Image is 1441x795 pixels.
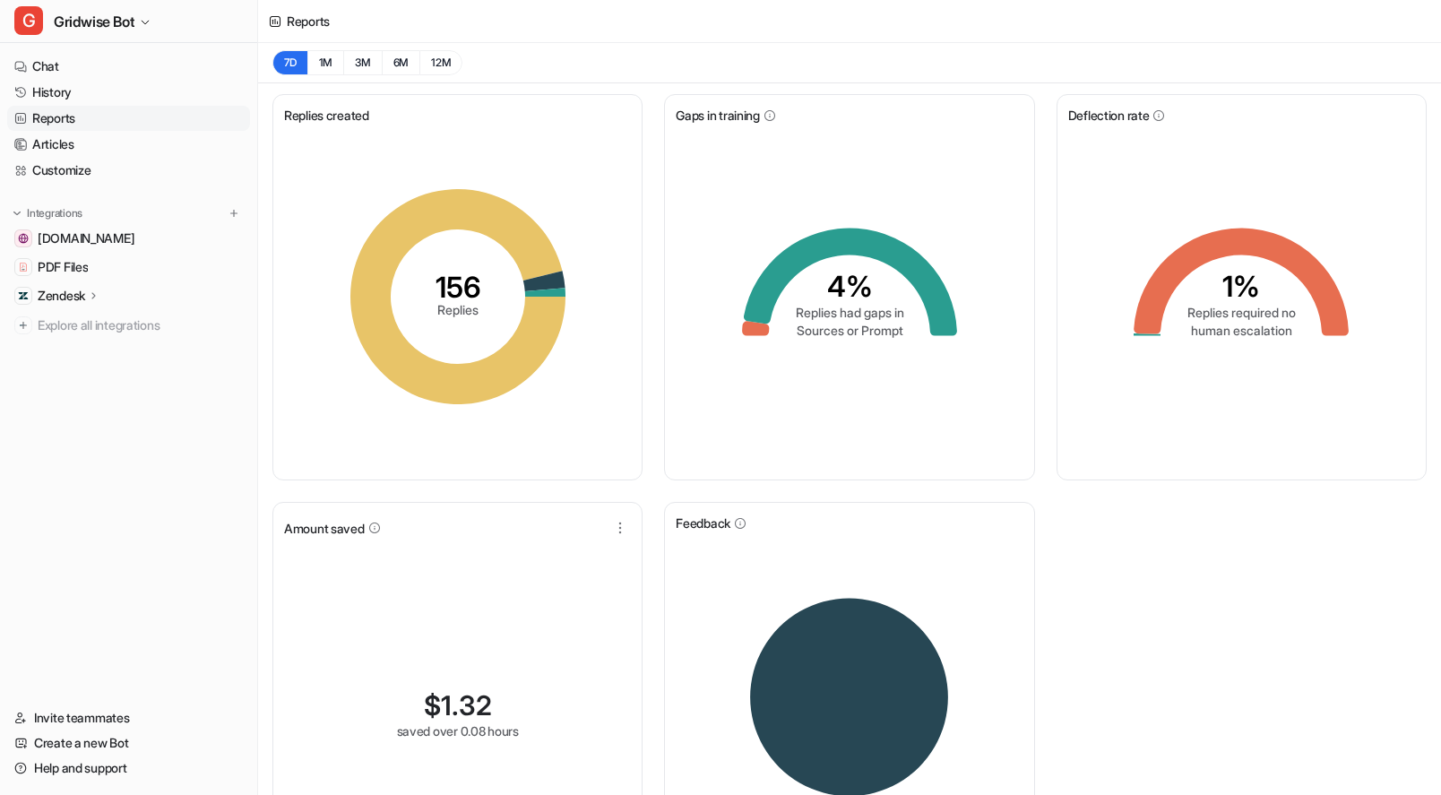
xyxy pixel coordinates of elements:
span: Explore all integrations [38,311,243,340]
img: PDF Files [18,262,29,272]
img: explore all integrations [14,316,32,334]
button: Integrations [7,204,88,222]
span: PDF Files [38,258,88,276]
tspan: 156 [435,270,480,305]
span: Feedback [676,514,730,532]
div: Reports [287,12,330,30]
a: Create a new Bot [7,730,250,756]
button: 3M [343,50,382,75]
div: saved over 0.08 hours [397,722,519,740]
span: Gridwise Bot [54,9,134,34]
a: Help and support [7,756,250,781]
a: History [7,80,250,105]
tspan: Replies required no [1187,305,1296,320]
button: 7D [272,50,307,75]
a: Explore all integrations [7,313,250,338]
p: Integrations [27,206,82,220]
img: expand menu [11,207,23,220]
span: [DOMAIN_NAME] [38,229,134,247]
span: Replies created [284,106,369,125]
p: Zendesk [38,287,85,305]
a: gridwise.io[DOMAIN_NAME] [7,226,250,251]
a: Articles [7,132,250,157]
tspan: Replies had gaps in [795,305,903,320]
span: Deflection rate [1068,106,1150,125]
button: 6M [382,50,420,75]
tspan: Replies [437,302,479,317]
a: Chat [7,54,250,79]
a: Customize [7,158,250,183]
img: Zendesk [18,290,29,301]
tspan: 1% [1222,269,1260,304]
span: 1.32 [441,689,492,722]
span: Amount saved [284,519,365,538]
tspan: Sources or Prompt [796,323,902,338]
span: G [14,6,43,35]
img: menu_add.svg [228,207,240,220]
span: Gaps in training [676,106,760,125]
tspan: human escalation [1191,323,1292,338]
button: 1M [307,50,344,75]
a: PDF FilesPDF Files [7,255,250,280]
div: $ [424,689,492,722]
a: Reports [7,106,250,131]
img: gridwise.io [18,233,29,244]
a: Invite teammates [7,705,250,730]
tspan: 4% [826,269,872,304]
button: 12M [419,50,462,75]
